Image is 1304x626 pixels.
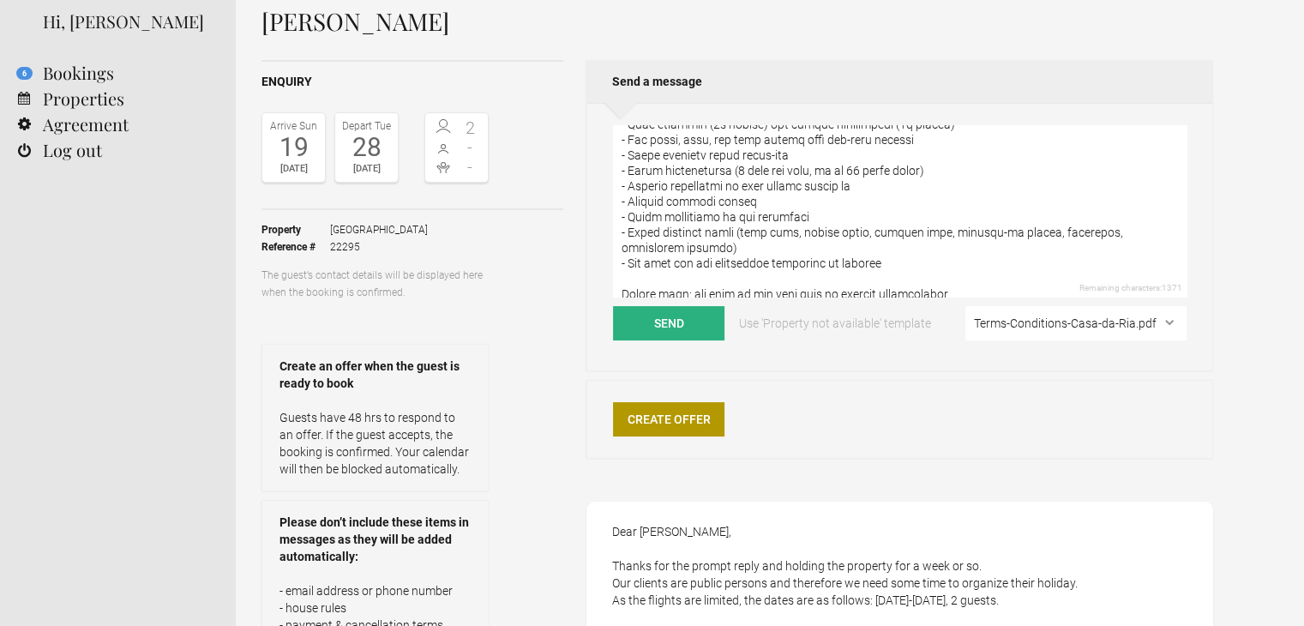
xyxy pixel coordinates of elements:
a: Use 'Property not available' template [727,306,943,340]
span: - [457,139,484,156]
h2: Enquiry [261,73,563,91]
a: Create Offer [613,402,724,436]
div: 28 [340,135,394,160]
button: Send [613,306,724,340]
div: [DATE] [267,160,321,178]
div: Depart Tue [340,117,394,135]
strong: Property [261,221,330,238]
div: Hi, [PERSON_NAME] [43,9,210,34]
p: The guest’s contact details will be displayed here when the booking is confirmed. [261,267,489,301]
strong: Reference # [261,238,330,256]
strong: Create an offer when the guest is ready to book [279,358,471,392]
p: Guests have 48 hrs to respond to an offer. If the guest accepts, the booking is confirmed. Your c... [279,409,471,478]
span: 22295 [330,238,428,256]
span: - [457,159,484,176]
div: 19 [267,135,321,160]
span: 2 [457,119,484,136]
strong: Please don’t include these items in messages as they will be added automatically: [279,514,471,565]
flynt-notification-badge: 6 [16,67,33,80]
div: Arrive Sun [267,117,321,135]
div: [DATE] [340,160,394,178]
span: [GEOGRAPHIC_DATA] [330,221,428,238]
h2: Send a message [586,60,1213,103]
h1: [PERSON_NAME] [261,9,1213,34]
